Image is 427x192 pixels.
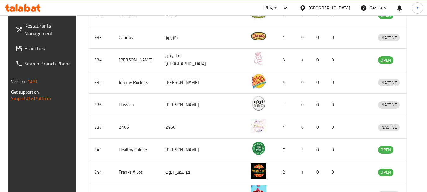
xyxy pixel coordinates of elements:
td: Hussien [114,94,160,116]
span: INACTIVE [378,34,400,41]
td: 337 [89,116,114,139]
span: INACTIVE [378,79,400,86]
td: 0 [296,26,311,49]
td: 0 [326,139,342,161]
div: [GEOGRAPHIC_DATA] [308,4,350,11]
td: 0 [296,94,311,116]
td: 1 [274,116,296,139]
td: 0 [311,26,326,49]
td: 2466 [160,116,214,139]
td: Johnny Rockets [114,71,160,94]
span: z [417,4,418,11]
td: 0 [311,116,326,139]
span: 1.0.0 [27,77,37,85]
td: 0 [311,94,326,116]
td: 1 [274,94,296,116]
span: Branches [24,45,74,52]
td: 0 [311,49,326,71]
td: 1 [296,161,311,183]
td: 341 [89,139,114,161]
img: Johnny Rockets [251,73,266,89]
img: 2466 [251,118,266,134]
img: Leila Min Lebnan [251,51,266,66]
td: 0 [311,139,326,161]
span: Get support on: [11,88,40,96]
td: 1 [274,26,296,49]
span: Search Branch Phone [24,60,74,67]
td: 0 [311,71,326,94]
a: Restaurants Management [10,18,79,41]
td: فرانكس ألوت [160,161,214,183]
span: OPEN [378,169,393,176]
td: 7 [274,139,296,161]
td: 1 [296,49,311,71]
div: OPEN [378,146,393,154]
td: 0 [326,71,342,94]
td: [PERSON_NAME] [114,49,160,71]
a: Support.OpsPlatform [11,94,51,102]
span: OPEN [378,57,393,64]
td: [PERSON_NAME] [160,71,214,94]
span: INACTIVE [378,124,400,131]
span: INACTIVE [378,101,400,108]
td: 335 [89,71,114,94]
td: كارينوز [160,26,214,49]
img: Franks A Lot [251,163,266,179]
td: 336 [89,94,114,116]
td: 0 [296,116,311,139]
span: Restaurants Management [24,22,74,37]
td: [PERSON_NAME] [160,94,214,116]
img: Healthy Calorie [251,140,266,156]
td: 0 [326,26,342,49]
div: OPEN [378,56,393,64]
td: 0 [296,71,311,94]
td: 0 [326,94,342,116]
td: 0 [326,116,342,139]
td: Franks A Lot [114,161,160,183]
td: 2466 [114,116,160,139]
a: Branches [10,41,79,56]
td: 333 [89,26,114,49]
td: Healthy Calorie [114,139,160,161]
td: 334 [89,49,114,71]
td: Carinos [114,26,160,49]
td: 3 [274,49,296,71]
td: 4 [274,71,296,94]
img: Carinos [251,28,266,44]
td: ليلى من [GEOGRAPHIC_DATA] [160,49,214,71]
a: Search Branch Phone [10,56,79,71]
td: 0 [326,161,342,183]
td: 0 [326,49,342,71]
td: 344 [89,161,114,183]
td: 2 [274,161,296,183]
td: 0 [311,161,326,183]
span: OPEN [378,146,393,153]
img: Hussien [251,96,266,111]
td: [PERSON_NAME] [160,139,214,161]
td: 3 [296,139,311,161]
div: INACTIVE [378,101,400,109]
span: Version: [11,77,27,85]
div: Plugins [265,4,278,12]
